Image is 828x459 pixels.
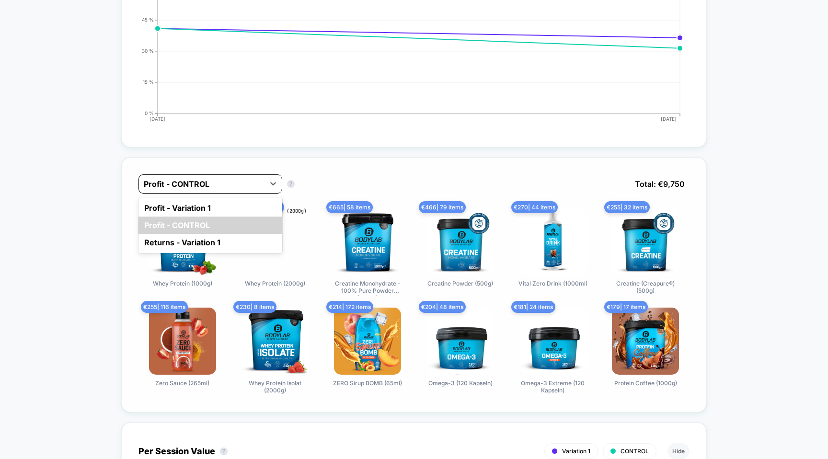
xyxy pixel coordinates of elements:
[562,448,590,455] span: Variation 1
[427,280,493,296] span: Creatine Powder (500g)
[419,201,466,213] span: € 466 | 79 items
[141,301,188,313] span: € 255 | 116 items
[519,208,586,275] img: Vital Zero Drink (1000ml)
[155,379,209,395] span: Zero Sauce (265ml)
[145,110,154,116] tspan: 0 %
[428,379,493,395] span: Omega-3 (120 Kapseln)
[419,301,466,313] span: € 204 | 48 items
[667,443,690,459] button: Hide
[334,208,401,275] img: Creatine Monohydrate - 100% Pure Powder (1000g)
[612,208,679,275] img: Creatine (Creapure®) (500g)
[518,280,587,296] span: Vital Zero Drink (1000ml)
[511,201,558,213] span: € 270 | 44 items
[333,379,402,395] span: ZERO Sirup BOMB (65ml)
[138,234,282,251] div: Returns - Variation 1
[138,199,282,217] div: Profit - Variation 1
[661,116,677,122] tspan: [DATE]
[604,301,648,313] span: € 179 | 17 items
[519,308,586,375] img: Omega-3 Extreme (120 Kapseln)
[334,308,401,375] img: ZERO Sirup BOMB (65ml)
[332,280,403,296] span: Creatine Monohydrate - 100% Pure Powder (1000g)
[287,180,295,188] button: ?
[326,201,373,213] span: € 665 | 58 items
[326,301,373,313] span: € 214 | 172 items
[239,379,311,395] span: Whey Protein Isolat (2000g)
[220,448,228,455] button: ?
[604,201,650,213] span: € 255 | 32 items
[245,280,305,296] span: Whey Protein (2000g)
[609,280,681,296] span: Creatine (Creapure®) (500g)
[153,280,212,296] span: Whey Protein (1000g)
[427,208,494,275] img: Creatine Powder (500g)
[427,308,494,375] img: Omega-3 (120 Kapseln)
[143,79,154,85] tspan: 15 %
[142,48,154,54] tspan: 30 %
[517,379,589,395] span: Omega-3 Extreme (120 Kapseln)
[138,217,282,234] div: Profit - CONTROL
[233,301,276,313] span: € 230 | 8 items
[614,379,677,395] span: Protein Coffee (1000g)
[630,174,690,194] span: Total: € 9,750
[621,448,649,455] span: CONTROL
[511,301,555,313] span: € 181 | 24 items
[612,308,679,375] img: Protein Coffee (1000g)
[149,116,165,122] tspan: [DATE]
[142,17,154,23] tspan: 45 %
[241,308,309,375] img: Whey Protein Isolat (2000g)
[149,308,216,375] img: Zero Sauce (265ml)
